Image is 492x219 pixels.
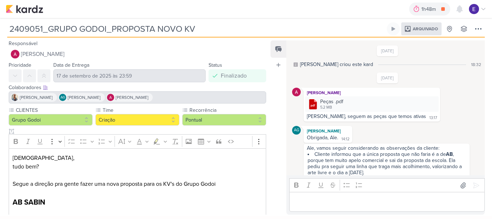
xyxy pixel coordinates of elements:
div: Obrigada, Ale. [307,135,338,141]
div: Peças .pdf [305,96,439,112]
div: Editor toolbar [289,178,485,192]
button: Pontual [182,114,266,126]
span: [PERSON_NAME] [20,94,53,101]
div: 1h48m [421,5,438,13]
img: Alessandra Gomes [292,88,301,96]
p: AG [294,128,299,132]
input: Select a date [53,69,206,82]
div: 13:17 [429,115,437,121]
li: Cliente informou que a única proposta que não faria é a de , porque tem muito apelo comercial e s... [308,151,466,176]
button: Grupo Godoi [9,114,93,126]
label: Responsável [9,40,37,47]
p: [DEMOGRAPHIC_DATA], [13,154,263,162]
div: Colaboradores [9,84,266,91]
div: 5.2 MB [320,105,343,110]
p: AG [61,96,65,100]
img: Iara Santos [11,94,18,101]
label: Status [209,62,222,68]
div: [PERSON_NAME] [305,127,351,135]
input: Kard Sem Título [7,22,385,35]
span: [PERSON_NAME] [68,94,100,101]
label: Prioridade [9,62,31,68]
strong: AB [446,151,453,157]
img: kardz.app [6,5,43,13]
span: [PERSON_NAME] [21,50,64,58]
span: Arquivado [413,27,438,31]
div: Aline Gimenez Graciano [59,94,66,101]
label: CLIENTES [15,106,93,114]
button: [PERSON_NAME] [9,48,266,61]
img: Eduardo Quaresma [469,4,479,14]
p: Segue a direção pra gente fazer uma nova proposta para os KV's do Grupo Godoi [13,180,263,188]
div: Ligar relógio [390,26,396,32]
img: Alessandra Gomes [11,50,19,58]
div: Editor editing area: main [289,192,485,212]
div: [PERSON_NAME], seguem as peças que temos ativas [307,113,426,119]
strong: AB SABIN [13,198,45,207]
div: Finalizado [221,71,247,80]
div: Arquivado [401,22,442,35]
div: [PERSON_NAME] [305,89,439,96]
label: Recorrência [189,106,266,114]
div: Editor toolbar [9,134,266,148]
span: [PERSON_NAME] [116,94,148,101]
img: Alessandra Gomes [107,94,114,101]
div: Ale, vamos seguir considerando as observações da cliente: [307,145,466,151]
div: 14:12 [341,136,349,142]
div: Aline Gimenez Graciano [292,126,301,135]
label: Time [102,106,179,114]
button: Finalizado [209,69,266,82]
div: 18:32 [471,61,481,68]
label: Data de Entrega [53,62,89,68]
div: Peças .pdf [320,98,343,105]
div: [PERSON_NAME] criou este kard [300,61,373,68]
p: tudo bem? [13,162,263,171]
button: Criação [95,114,179,126]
